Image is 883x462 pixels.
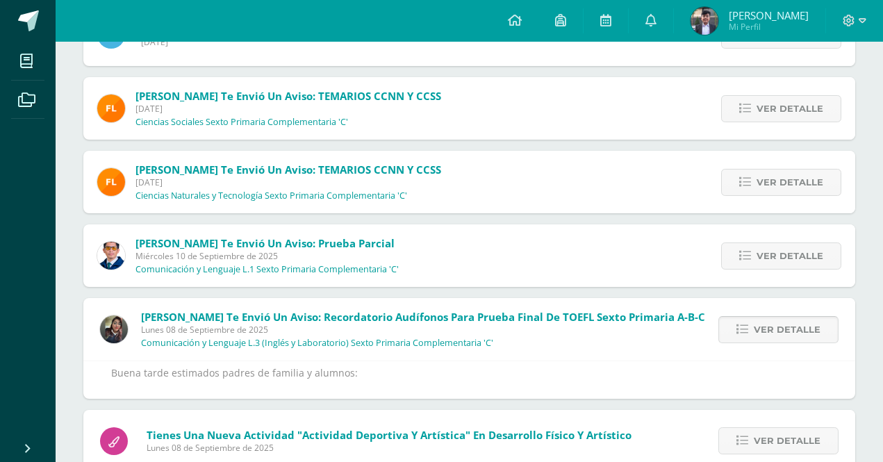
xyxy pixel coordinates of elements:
img: f727c7009b8e908c37d274233f9e6ae1.png [100,315,128,343]
span: [PERSON_NAME] te envió un aviso: Prueba Parcial [135,236,395,250]
span: Ver detalle [754,317,820,343]
span: Tienes una nueva actividad "Actividad Deportiva y Artística" En Desarrollo Físico y Artístico [147,428,632,442]
p: Comunicación y Lenguaje L.1 Sexto Primaria Complementaria 'C' [135,264,399,275]
span: Ver detalle [757,96,823,122]
span: [PERSON_NAME] te envió un aviso: TEMARIOS CCNN Y CCSS [135,163,441,176]
p: Ciencias Sociales Sexto Primaria Complementaria 'C' [135,117,348,128]
img: 00e92e5268842a5da8ad8efe5964f981.png [97,168,125,196]
span: Ver detalle [754,428,820,454]
span: Ver detalle [757,170,823,195]
span: [DATE] [135,176,441,188]
span: Ver detalle [757,243,823,269]
span: [DATE] [135,103,441,115]
span: Lunes 08 de Septiembre de 2025 [141,324,705,336]
span: [DATE] [141,36,506,48]
p: Ciencias Naturales y Tecnología Sexto Primaria Complementaria 'C' [135,190,407,201]
span: [PERSON_NAME] [729,8,809,22]
span: Lunes 08 de Septiembre de 2025 [147,442,632,454]
p: Comunicación y Lenguaje L.3 (Inglés y Laboratorio) Sexto Primaria Complementaria 'C' [141,338,493,349]
img: 00e92e5268842a5da8ad8efe5964f981.png [97,94,125,122]
img: 059ccfba660c78d33e1d6e9d5a6a4bb6.png [97,242,125,270]
span: [PERSON_NAME] te envió un aviso: TEMARIOS CCNN Y CCSS [135,89,441,103]
span: Miércoles 10 de Septiembre de 2025 [135,250,399,262]
span: Mi Perfil [729,21,809,33]
img: 6bef1c5d1367db5a5be17bdf95a87fcb.png [691,7,718,35]
span: [PERSON_NAME] te envió un aviso: Recordatorio audífonos para prueba Final de TOEFL sexto Primaria... [141,310,705,324]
